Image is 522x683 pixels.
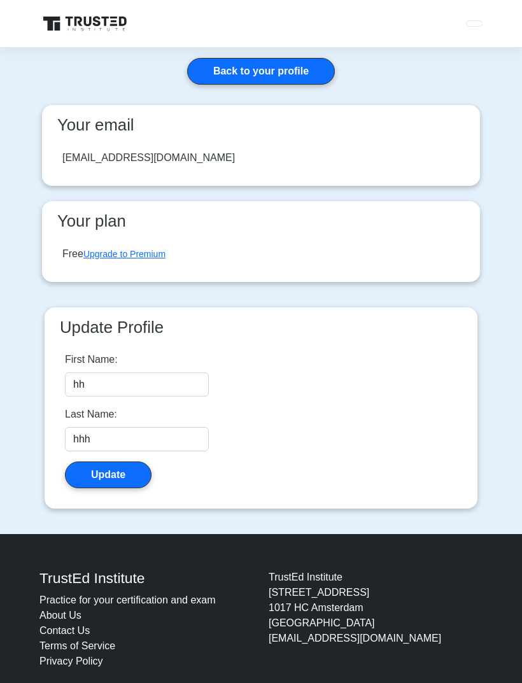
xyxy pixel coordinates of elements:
[187,58,335,85] a: Back to your profile
[62,246,166,262] div: Free
[261,570,490,668] div: TrustEd Institute [STREET_ADDRESS] 1017 HC Amsterdam [GEOGRAPHIC_DATA] [EMAIL_ADDRESS][DOMAIN_NAME]
[52,211,470,231] h3: Your plan
[39,570,253,587] h4: TrustEd Institute
[39,625,90,636] a: Contact Us
[83,249,166,259] a: Upgrade to Premium
[65,352,118,367] label: First Name:
[39,656,103,666] a: Privacy Policy
[65,461,152,488] button: Update
[62,150,235,165] div: [EMAIL_ADDRESS][DOMAIN_NAME]
[65,407,117,422] label: Last Name:
[52,115,470,135] h3: Your email
[55,318,467,337] h3: Update Profile
[39,610,81,621] a: About Us
[39,595,216,605] a: Practice for your certification and exam
[466,20,483,27] button: Toggle navigation
[39,640,115,651] a: Terms of Service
